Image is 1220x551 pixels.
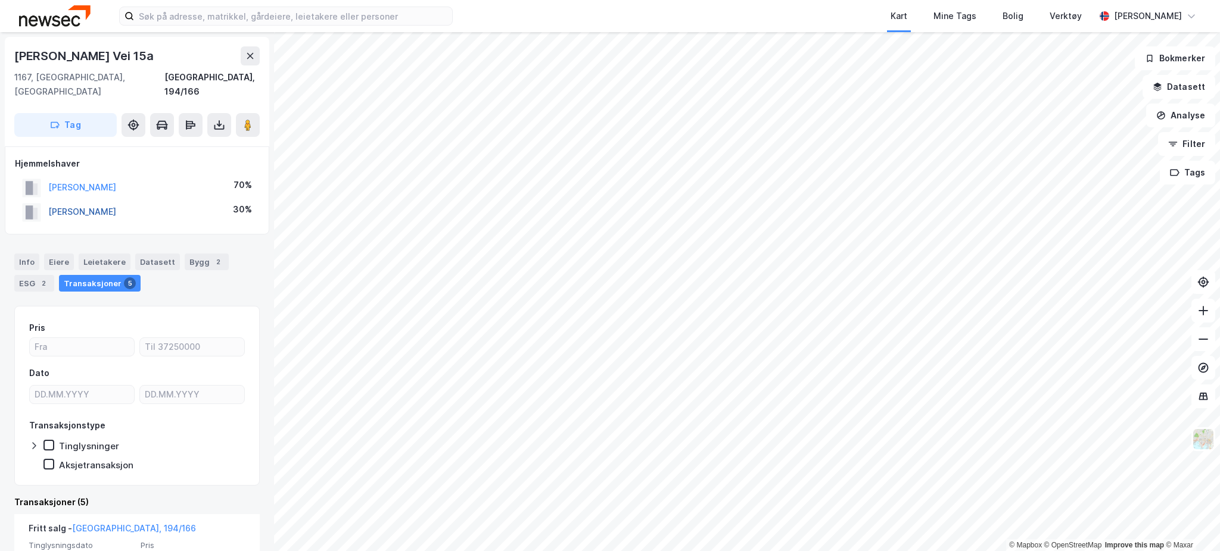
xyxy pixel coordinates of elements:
div: ESG [14,275,54,292]
div: Dato [29,366,49,380]
div: 5 [124,277,136,289]
input: Fra [30,338,134,356]
div: [GEOGRAPHIC_DATA], 194/166 [164,70,260,99]
div: Kart [891,9,907,23]
div: [PERSON_NAME] [1114,9,1182,23]
img: newsec-logo.f6e21ccffca1b3a03d2d.png [19,5,91,26]
div: Aksjetransaksjon [59,459,133,471]
div: 30% [233,202,252,217]
div: Kontrollprogram for chat [1160,494,1220,551]
button: Datasett [1143,75,1215,99]
div: Hjemmelshaver [15,156,259,171]
button: Bokmerker [1135,46,1215,70]
button: Filter [1158,132,1215,156]
div: Transaksjoner [59,275,141,292]
div: Transaksjoner (5) [14,495,260,509]
div: Pris [29,321,45,335]
div: 2 [212,256,224,268]
iframe: Chat Widget [1160,494,1220,551]
div: 70% [234,178,252,192]
a: [GEOGRAPHIC_DATA], 194/166 [72,523,196,533]
a: Mapbox [1009,541,1042,549]
a: OpenStreetMap [1044,541,1102,549]
div: Info [14,253,39,270]
input: DD.MM.YYYY [30,386,134,403]
span: Tinglysningsdato [29,540,133,550]
div: Leietakere [79,253,130,270]
input: Søk på adresse, matrikkel, gårdeiere, leietakere eller personer [134,7,452,25]
span: Pris [141,540,245,550]
input: Til 37250000 [140,338,244,356]
div: Bygg [185,253,229,270]
button: Tag [14,113,117,137]
a: Improve this map [1105,541,1164,549]
div: 1167, [GEOGRAPHIC_DATA], [GEOGRAPHIC_DATA] [14,70,164,99]
div: Eiere [44,253,74,270]
div: Fritt salg - [29,521,196,540]
div: Tinglysninger [59,440,119,452]
div: [PERSON_NAME] Vei 15a [14,46,156,65]
div: Mine Tags [933,9,976,23]
div: Datasett [135,253,180,270]
div: Verktøy [1050,9,1082,23]
div: 2 [38,277,49,289]
img: Z [1192,428,1215,450]
input: DD.MM.YYYY [140,386,244,403]
div: Transaksjonstype [29,418,105,433]
button: Analyse [1146,104,1215,127]
div: Bolig [1003,9,1023,23]
button: Tags [1160,161,1215,184]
